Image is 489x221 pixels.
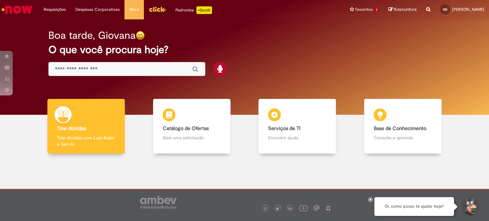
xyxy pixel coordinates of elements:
[149,4,166,14] img: click_logo_yellow_360x200.png
[452,7,484,12] span: [PERSON_NAME]
[48,30,136,41] h2: Boa tarde, Giovana
[244,99,350,154] a: Serviços de TI Encontre ajuda
[33,99,139,154] a: Tirar dúvidas Tirar dúvidas com Lupi Assist e Gen Ai
[1,3,33,16] img: ServiceNow
[394,6,417,12] span: Rascunhos
[350,99,456,154] a: Base de Conhecimento Consulte e aprenda
[374,125,426,132] b: Base de Conhecimento
[374,197,454,216] div: Oi, como posso te ajudar hoje?
[140,196,177,209] img: logo_footer_ambev_rotulo_gray.png
[268,125,301,132] b: Serviços de TI
[374,7,379,13] span: 1
[276,207,279,210] img: logo_footer_twitter.png
[314,205,319,211] img: logo_footer_workplace.png
[196,6,212,14] p: +GenAi
[139,99,245,154] a: Catálogo de Ofertas Abra uma solicitação
[325,205,331,211] img: logo_footer_naosei.png
[288,207,292,211] img: logo_footer_linkedin.png
[374,135,432,141] p: Consulte e aprenda
[44,6,66,13] span: Requisições
[268,135,326,141] p: Encontre ajuda
[460,197,479,216] button: Iniciar Conversa de Suporte
[48,44,441,55] h2: O que você procura hoje?
[443,7,447,11] span: GG
[175,6,212,14] div: Padroniza
[299,204,308,212] img: logo_footer_youtube.png
[264,207,267,210] img: logo_footer_facebook.png
[355,6,373,13] span: Favoritos
[57,125,86,132] b: Tirar dúvidas
[75,6,120,13] span: Despesas Corporativas
[163,125,209,132] b: Catálogo de Ofertas
[57,135,115,147] p: Tirar dúvidas com Lupi Assist e Gen Ai
[136,31,145,40] img: happy-face.png
[388,7,417,13] a: Rascunhos
[129,6,139,13] span: More
[163,135,221,141] p: Abra uma solicitação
